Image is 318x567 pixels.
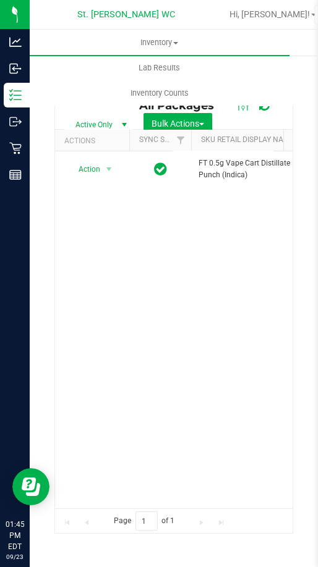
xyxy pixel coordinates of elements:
[9,142,22,154] inline-svg: Retail
[122,62,197,73] span: Lab Results
[9,36,22,48] inline-svg: Analytics
[154,161,167,178] span: In Sync
[135,511,158,531] input: 1
[77,9,175,20] span: St. [PERSON_NAME] WC
[152,119,204,128] span: Bulk Actions
[6,552,24,561] p: 09/23
[9,115,22,128] inline-svg: Outbound
[101,161,117,178] span: select
[67,161,101,178] span: Action
[64,136,124,145] div: Actions
[30,55,290,81] a: Lab Results
[9,169,22,181] inline-svg: Reports
[12,468,49,505] iframe: Resource center
[144,113,212,134] button: Bulk Actions
[30,37,290,48] span: Inventory
[30,30,290,56] a: Inventory
[114,88,205,99] span: Inventory Counts
[9,62,22,75] inline-svg: Inbound
[139,135,187,144] a: Sync Status
[103,511,185,531] span: Page of 1
[9,89,22,101] inline-svg: Inventory
[30,80,290,106] a: Inventory Counts
[6,519,24,552] p: 01:45 PM EDT
[230,9,310,19] span: Hi, [PERSON_NAME]!
[201,135,294,144] a: Sku Retail Display Name
[171,130,191,151] a: Filter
